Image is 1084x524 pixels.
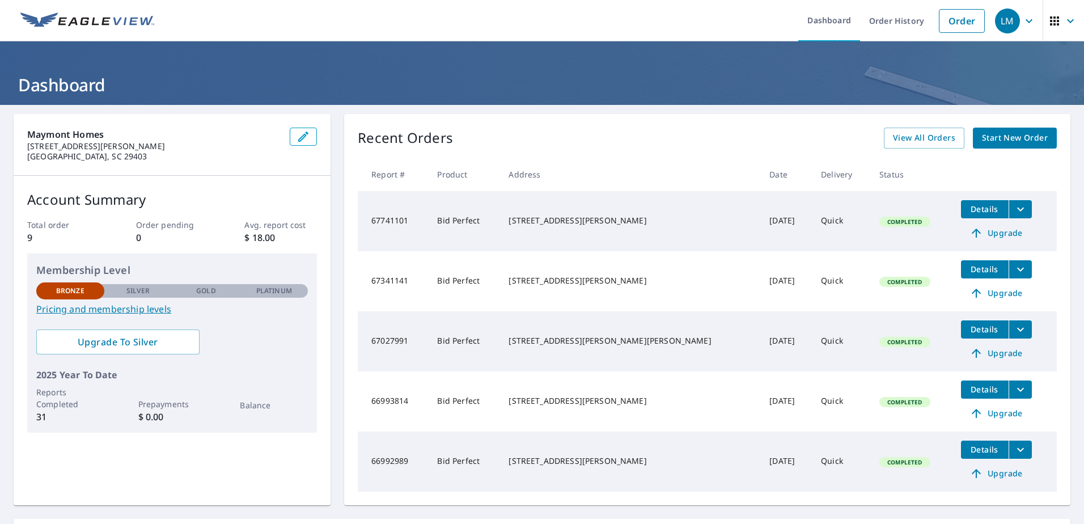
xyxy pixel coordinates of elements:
div: [STREET_ADDRESS][PERSON_NAME] [509,275,751,286]
td: Bid Perfect [428,191,499,251]
td: 67341141 [358,251,428,311]
p: 0 [136,231,209,244]
p: 31 [36,410,104,424]
button: detailsBtn-67027991 [961,320,1009,339]
button: detailsBtn-66992989 [961,441,1009,459]
span: Start New Order [982,131,1048,145]
td: Quick [812,371,870,432]
th: Address [499,158,760,191]
span: Upgrade [968,286,1025,300]
td: 66993814 [358,371,428,432]
button: filesDropdownBtn-67027991 [1009,320,1032,339]
p: 9 [27,231,100,244]
span: View All Orders [893,131,955,145]
a: Upgrade [961,464,1032,483]
a: Order [939,9,985,33]
td: [DATE] [760,191,812,251]
th: Date [760,158,812,191]
a: Upgrade To Silver [36,329,200,354]
td: Quick [812,311,870,371]
div: [STREET_ADDRESS][PERSON_NAME][PERSON_NAME] [509,335,751,346]
div: LM [995,9,1020,33]
td: Bid Perfect [428,371,499,432]
div: [STREET_ADDRESS][PERSON_NAME] [509,395,751,407]
p: Silver [126,286,150,296]
span: Upgrade [968,467,1025,480]
span: Completed [880,398,929,406]
span: Details [968,324,1002,335]
a: View All Orders [884,128,964,149]
td: Bid Perfect [428,251,499,311]
td: [DATE] [760,371,812,432]
span: Completed [880,338,929,346]
a: Pricing and membership levels [36,302,308,316]
th: Status [870,158,951,191]
td: Bid Perfect [428,432,499,492]
th: Report # [358,158,428,191]
p: Maymont Homes [27,128,281,141]
td: 67027991 [358,311,428,371]
span: Upgrade [968,226,1025,240]
p: Membership Level [36,263,308,278]
h1: Dashboard [14,73,1070,96]
p: Gold [196,286,215,296]
p: 2025 Year To Date [36,368,308,382]
td: Quick [812,191,870,251]
p: Order pending [136,219,209,231]
span: Details [968,264,1002,274]
a: Upgrade [961,404,1032,422]
td: Quick [812,251,870,311]
button: filesDropdownBtn-66992989 [1009,441,1032,459]
span: Upgrade To Silver [45,336,190,348]
p: Account Summary [27,189,317,210]
td: [DATE] [760,251,812,311]
p: [STREET_ADDRESS][PERSON_NAME] [27,141,281,151]
div: [STREET_ADDRESS][PERSON_NAME] [509,455,751,467]
span: Details [968,444,1002,455]
p: Recent Orders [358,128,453,149]
p: Reports Completed [36,386,104,410]
p: Avg. report cost [244,219,317,231]
a: Start New Order [973,128,1057,149]
p: $ 18.00 [244,231,317,244]
p: Prepayments [138,398,206,410]
button: filesDropdownBtn-67741101 [1009,200,1032,218]
p: [GEOGRAPHIC_DATA], SC 29403 [27,151,281,162]
button: filesDropdownBtn-67341141 [1009,260,1032,278]
button: filesDropdownBtn-66993814 [1009,381,1032,399]
p: Total order [27,219,100,231]
td: [DATE] [760,311,812,371]
td: 66992989 [358,432,428,492]
span: Upgrade [968,346,1025,360]
p: Balance [240,399,308,411]
span: Details [968,204,1002,214]
a: Upgrade [961,284,1032,302]
button: detailsBtn-67341141 [961,260,1009,278]
td: Quick [812,432,870,492]
a: Upgrade [961,344,1032,362]
td: 67741101 [358,191,428,251]
p: Bronze [56,286,84,296]
img: EV Logo [20,12,154,29]
p: Platinum [256,286,292,296]
button: detailsBtn-67741101 [961,200,1009,218]
span: Upgrade [968,407,1025,420]
th: Product [428,158,499,191]
td: Bid Perfect [428,311,499,371]
div: [STREET_ADDRESS][PERSON_NAME] [509,215,751,226]
a: Upgrade [961,224,1032,242]
span: Details [968,384,1002,395]
span: Completed [880,278,929,286]
span: Completed [880,218,929,226]
td: [DATE] [760,432,812,492]
p: $ 0.00 [138,410,206,424]
th: Delivery [812,158,870,191]
span: Completed [880,458,929,466]
button: detailsBtn-66993814 [961,381,1009,399]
